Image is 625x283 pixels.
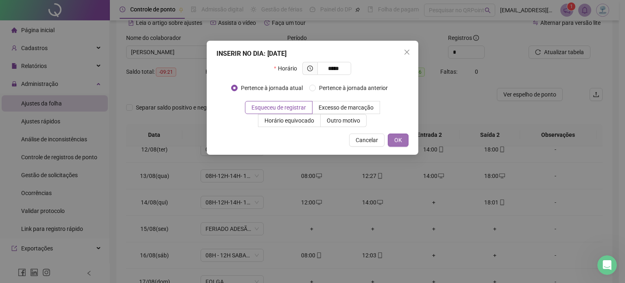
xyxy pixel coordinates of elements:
[319,104,374,111] span: Excesso de marcação
[307,66,313,71] span: clock-circle
[400,46,413,59] button: Close
[238,83,306,92] span: Pertence à jornada atual
[274,62,302,75] label: Horário
[216,49,409,59] div: INSERIR NO DIA : [DATE]
[388,134,409,147] button: OK
[251,104,306,111] span: Esqueceu de registrar
[597,255,617,275] iframe: Intercom live chat
[316,83,391,92] span: Pertence à jornada anterior
[264,117,314,124] span: Horário equivocado
[349,134,385,147] button: Cancelar
[394,136,402,145] span: OK
[327,117,360,124] span: Outro motivo
[356,136,378,145] span: Cancelar
[404,49,410,55] span: close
